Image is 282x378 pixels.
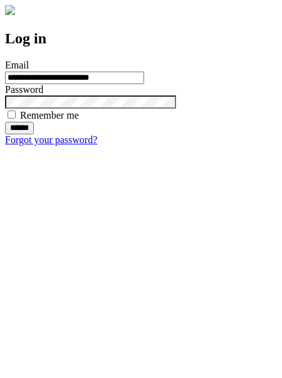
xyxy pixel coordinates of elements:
[5,60,29,70] label: Email
[5,134,97,145] a: Forgot your password?
[5,5,15,15] img: logo-4e3dc11c47720685a147b03b5a06dd966a58ff35d612b21f08c02c0306f2b779.png
[5,30,277,47] h2: Log in
[5,84,43,95] label: Password
[20,110,79,121] label: Remember me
